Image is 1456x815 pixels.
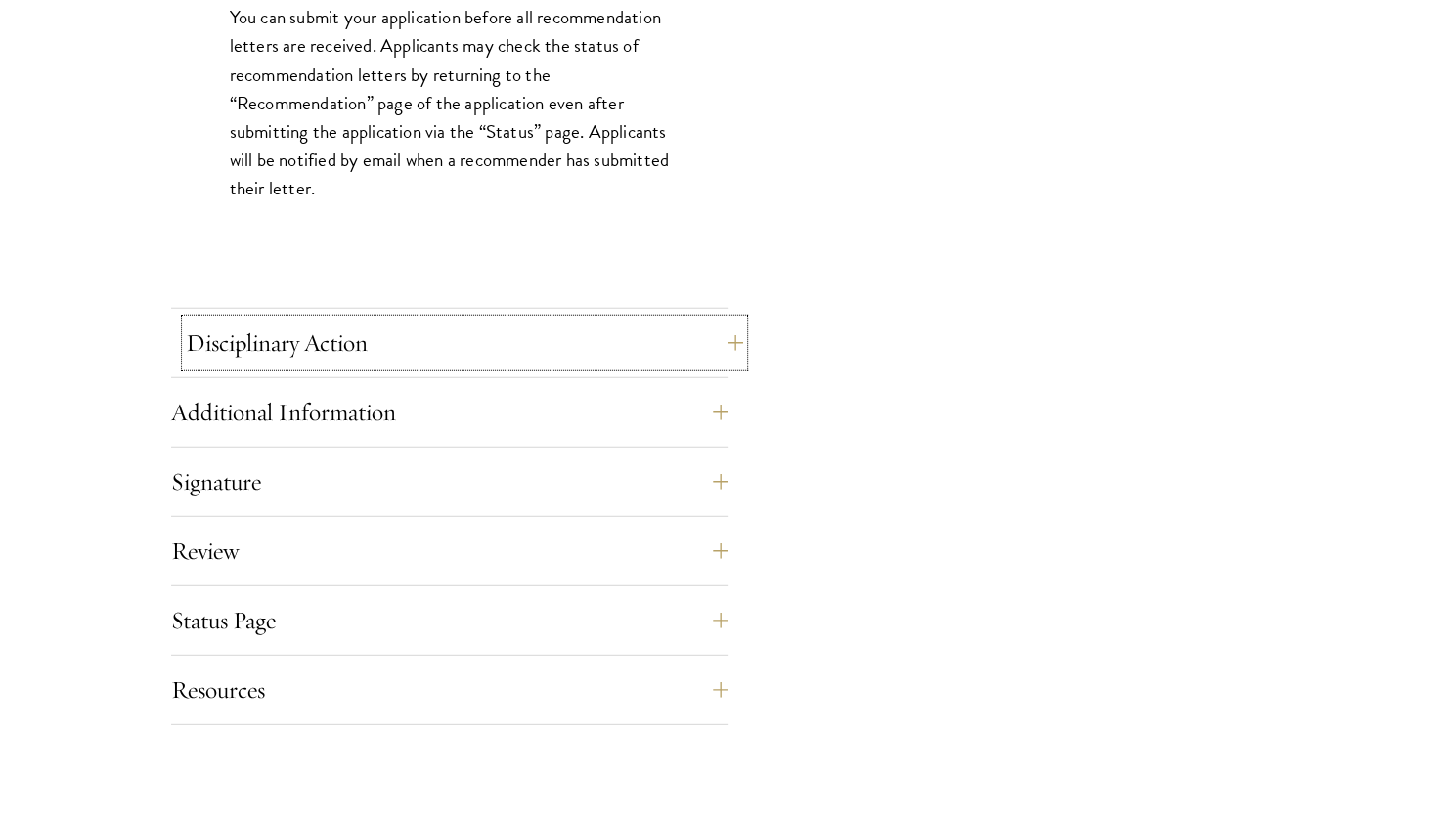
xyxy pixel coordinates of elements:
button: Additional Information [171,389,728,436]
button: Status Page [171,597,728,644]
button: Review [171,528,728,575]
button: Resources [171,666,728,713]
button: Disciplinary Action [186,320,743,366]
button: Signature [171,458,728,505]
p: You can submit your application before all recommendation letters are received. Applicants may ch... [230,3,670,201]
